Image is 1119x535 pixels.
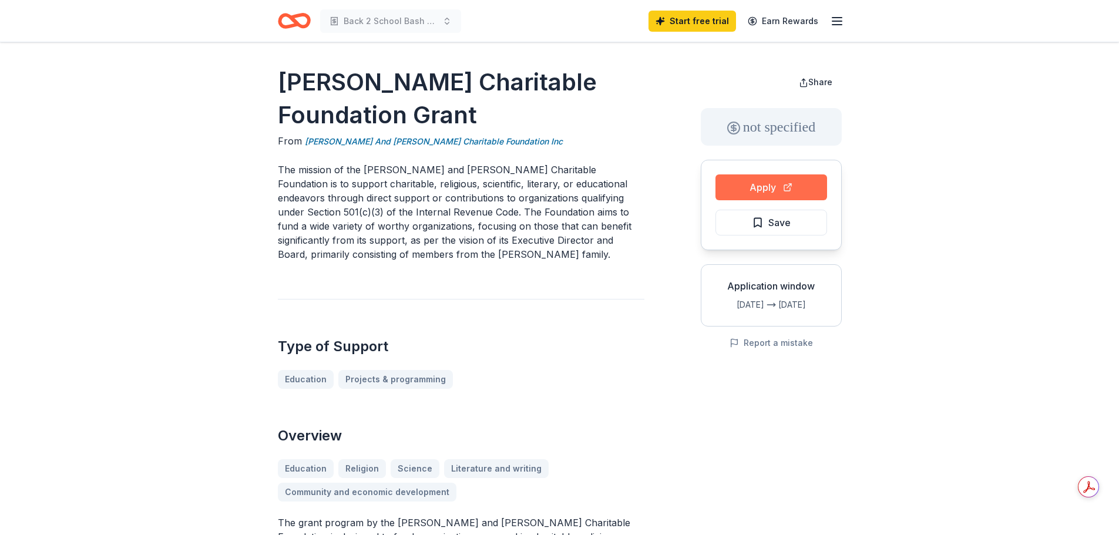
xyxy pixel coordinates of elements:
[320,9,461,33] button: Back 2 School Bash 2025
[711,279,832,293] div: Application window
[768,215,791,230] span: Save
[278,426,644,445] h2: Overview
[789,70,842,94] button: Share
[278,7,311,35] a: Home
[344,14,438,28] span: Back 2 School Bash 2025
[278,134,644,149] div: From
[730,336,813,350] button: Report a mistake
[305,134,563,149] a: [PERSON_NAME] And [PERSON_NAME] Charitable Foundation Inc
[778,298,832,312] div: [DATE]
[338,370,453,389] a: Projects & programming
[741,11,825,32] a: Earn Rewards
[701,108,842,146] div: not specified
[278,163,644,261] p: The mission of the [PERSON_NAME] and [PERSON_NAME] Charitable Foundation is to support charitable...
[715,174,827,200] button: Apply
[808,77,832,87] span: Share
[278,66,644,132] h1: [PERSON_NAME] Charitable Foundation Grant
[715,210,827,235] button: Save
[711,298,764,312] div: [DATE]
[648,11,736,32] a: Start free trial
[278,370,334,389] a: Education
[278,337,644,356] h2: Type of Support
